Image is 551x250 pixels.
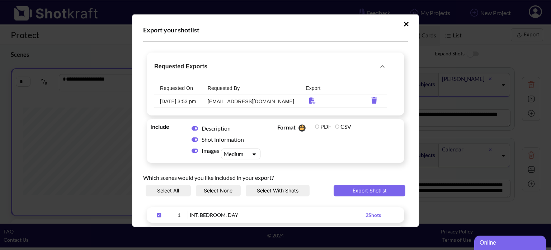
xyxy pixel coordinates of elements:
[202,95,300,108] td: [EMAIL_ADDRESS][DOMAIN_NAME]
[154,95,202,108] td: [DATE] 3:53 pm
[474,234,547,250] iframe: chat widget
[154,62,207,72] h6: Requested Exports
[170,211,188,219] div: 1
[366,212,381,218] span: 2 Shots
[190,211,366,219] div: INT. BEDROOM. DAY
[146,185,191,196] button: Select All
[306,99,319,104] span: Download PDF
[149,54,392,79] button: Requested Exports
[334,185,405,196] button: Export Shotlist
[202,147,221,154] span: Images
[143,26,408,34] div: Export your shotlist
[202,82,300,95] th: Requested By
[202,125,231,132] span: Description
[132,14,419,227] div: Upload Script
[297,123,307,133] img: Camera Icon
[315,123,331,130] label: PDF
[300,82,362,95] th: Export
[202,136,244,143] span: Shot Information
[154,82,387,108] table: requested-exports
[246,185,310,196] button: Select With Shots
[306,97,319,104] svg: Download PDF
[143,167,408,185] div: Which scenes would you like included in your export?
[335,123,351,130] label: CSV
[196,185,241,196] button: Select None
[150,123,186,130] span: Include
[154,82,202,95] th: Requested On
[277,123,313,133] span: Format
